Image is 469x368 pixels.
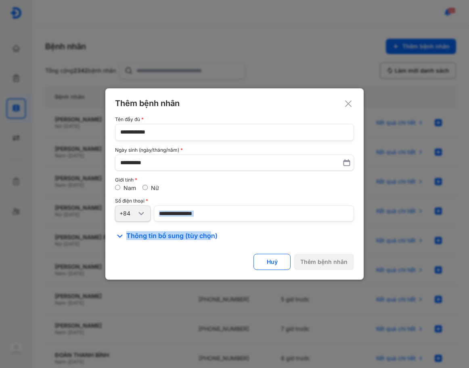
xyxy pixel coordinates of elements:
[151,184,159,191] label: Nữ
[115,198,354,204] div: Số điện thoại
[115,147,354,153] div: Ngày sinh (ngày/tháng/năm)
[124,184,136,191] label: Nam
[253,254,291,270] button: Huỷ
[126,231,218,241] span: Thông tin bổ sung (tùy chọn)
[115,98,354,109] div: Thêm bệnh nhân
[294,254,354,270] button: Thêm bệnh nhân
[300,258,348,266] div: Thêm bệnh nhân
[119,210,136,217] div: +84
[115,177,354,183] div: Giới tính
[115,117,354,122] div: Tên đầy đủ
